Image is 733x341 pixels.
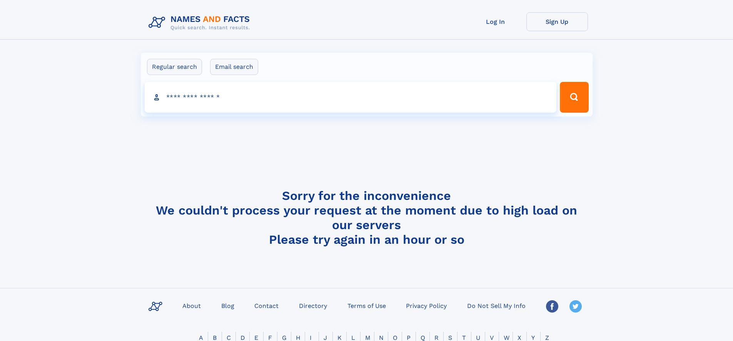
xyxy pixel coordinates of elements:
a: Log In [465,12,526,31]
a: Contact [251,300,282,311]
a: Directory [296,300,330,311]
img: Facebook [546,300,558,313]
a: Terms of Use [344,300,389,311]
button: Search Button [560,82,588,113]
a: Do Not Sell My Info [464,300,529,311]
a: Privacy Policy [403,300,450,311]
h4: Sorry for the inconvenience We couldn't process your request at the moment due to high load on ou... [145,188,588,247]
a: About [179,300,204,311]
img: Logo Names and Facts [145,12,256,33]
a: Sign Up [526,12,588,31]
img: Twitter [569,300,582,313]
a: Blog [218,300,237,311]
input: search input [145,82,557,113]
label: Regular search [147,59,202,75]
label: Email search [210,59,258,75]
